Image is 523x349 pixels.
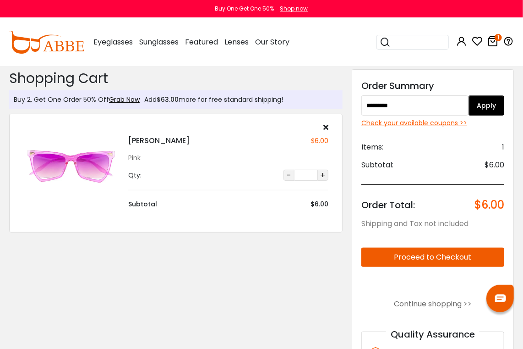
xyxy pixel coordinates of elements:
span: Items: [361,142,383,153]
div: Pink [128,153,328,163]
div: Shop now [280,5,308,13]
button: Apply [469,95,504,116]
a: Shop now [276,5,308,12]
span: Eyeglasses [93,37,133,47]
div: Shipping and Tax not included [361,218,504,229]
div: $6.00 [311,136,328,146]
span: Quality Assurance [386,328,479,341]
div: Order Summary [361,79,504,93]
div: Subtotal [128,199,157,209]
div: Buy One Get One 50% [215,5,274,13]
iframe: PayPal [361,274,504,291]
button: - [283,170,294,181]
span: Featured [185,37,218,47]
span: Lenses [224,37,249,47]
span: Sunglasses [139,37,179,47]
div: Add more for free standard shipping! [140,95,283,105]
img: abbeglasses.com [9,31,84,54]
button: Proceed to Checkout [361,248,504,267]
span: Our Story [255,37,289,47]
i: 1 [495,34,502,41]
span: 1 [502,142,504,153]
img: Dona [23,143,119,190]
div: Qty: [128,171,142,180]
h4: [PERSON_NAME] [128,135,190,146]
button: + [317,170,328,181]
span: $63.00 [157,95,179,104]
img: chat [495,294,506,302]
h2: Shopping Cart [9,70,343,87]
span: Order Total: [361,199,415,211]
span: $6.00 [474,199,504,211]
a: Continue shopping >> [394,299,472,309]
a: 1 [487,38,498,48]
div: Buy 2, Get One Order 50% Off [14,95,140,105]
a: Grab Now [109,95,140,104]
span: $6.00 [485,160,504,171]
div: $6.00 [311,199,328,209]
div: Check your available coupons >> [361,118,504,128]
span: Subtotal: [361,160,393,171]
